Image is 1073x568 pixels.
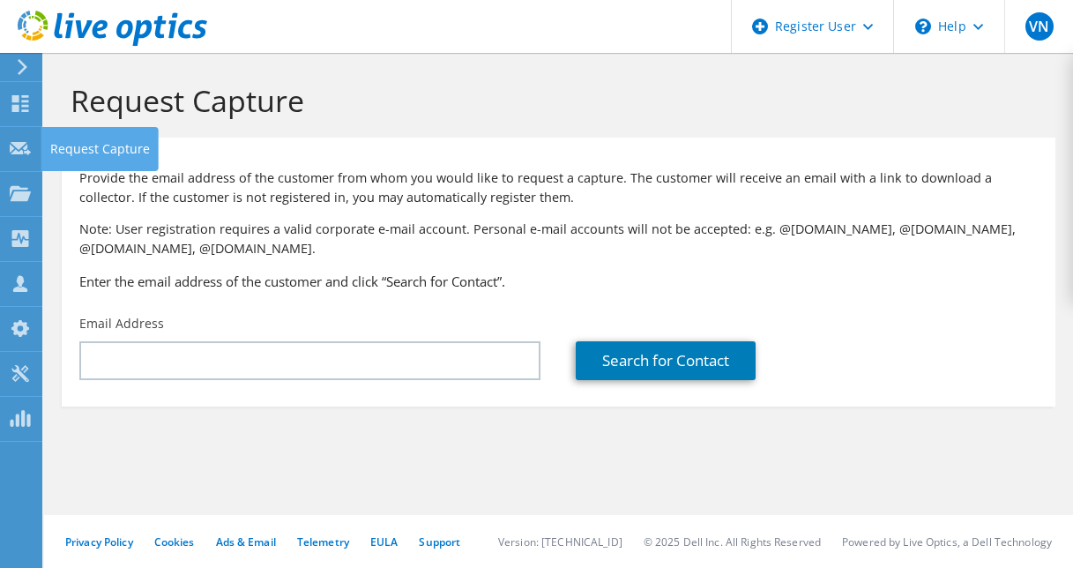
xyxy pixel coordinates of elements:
[65,534,133,549] a: Privacy Policy
[915,19,931,34] svg: \n
[842,534,1052,549] li: Powered by Live Optics, a Dell Technology
[576,341,756,380] a: Search for Contact
[79,315,164,333] label: Email Address
[41,127,159,171] div: Request Capture
[71,82,1038,119] h1: Request Capture
[216,534,276,549] a: Ads & Email
[1025,12,1054,41] span: VN
[154,534,195,549] a: Cookies
[644,534,821,549] li: © 2025 Dell Inc. All Rights Reserved
[79,168,1038,207] p: Provide the email address of the customer from whom you would like to request a capture. The cust...
[79,220,1038,258] p: Note: User registration requires a valid corporate e-mail account. Personal e-mail accounts will ...
[419,534,460,549] a: Support
[79,272,1038,291] h3: Enter the email address of the customer and click “Search for Contact”.
[370,534,398,549] a: EULA
[297,534,349,549] a: Telemetry
[498,534,622,549] li: Version: [TECHNICAL_ID]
